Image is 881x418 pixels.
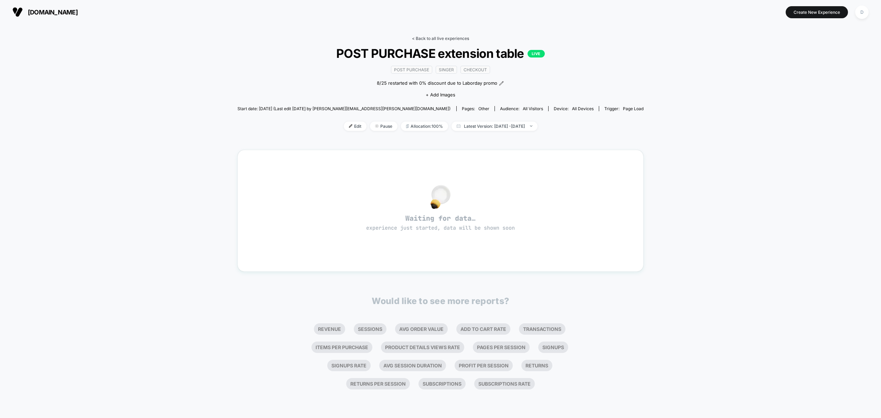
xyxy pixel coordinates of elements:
[457,124,460,128] img: calendar
[28,9,78,16] span: [DOMAIN_NAME]
[604,106,644,111] div: Trigger:
[530,125,532,127] img: end
[855,6,869,19] div: D
[431,185,450,209] img: no_data
[623,106,644,111] span: Page Load
[346,378,410,389] li: Returns Per Session
[349,124,352,128] img: edit
[523,106,543,111] span: All Visitors
[786,6,848,18] button: Create New Experience
[538,342,568,353] li: Signups
[455,360,513,371] li: Profit Per Session
[500,106,543,111] div: Audience:
[418,378,466,389] li: Subscriptions
[314,323,345,335] li: Revenue
[372,296,509,306] p: Would like to see more reports?
[377,80,497,87] span: 8/25 restarted with 0% discount due to Laborday promo
[521,360,552,371] li: Returns
[452,122,538,131] span: Latest Version: [DATE] - [DATE]
[572,106,594,111] span: all devices
[478,106,489,111] span: other
[406,124,409,128] img: rebalance
[395,323,448,335] li: Avg Order Value
[12,7,23,17] img: Visually logo
[379,360,446,371] li: Avg Session Duration
[366,224,515,231] span: experience just started, data will be shown soon
[344,122,367,131] span: Edit
[258,46,623,61] span: POST PURCHASE extension table
[354,323,386,335] li: Sessions
[401,122,448,131] span: Allocation: 100%
[311,342,372,353] li: Items Per Purchase
[375,124,379,128] img: end
[462,106,489,111] div: Pages:
[460,66,490,74] span: checkout
[391,66,432,74] span: Post Purchase
[548,106,599,111] span: Device:
[473,342,530,353] li: Pages Per Session
[10,7,80,18] button: [DOMAIN_NAME]
[456,323,510,335] li: Add To Cart Rate
[237,106,450,111] span: Start date: [DATE] (Last edit [DATE] by [PERSON_NAME][EMAIL_ADDRESS][PERSON_NAME][DOMAIN_NAME])
[436,66,457,74] span: Singer
[853,5,871,19] button: D
[250,214,631,232] span: Waiting for data…
[519,323,565,335] li: Transactions
[426,92,455,97] span: + Add Images
[412,36,469,41] a: < Back to all live experiences
[474,378,535,389] li: Subscriptions Rate
[370,122,397,131] span: Pause
[381,342,464,353] li: Product Details Views Rate
[327,360,371,371] li: Signups Rate
[528,50,545,58] p: LIVE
